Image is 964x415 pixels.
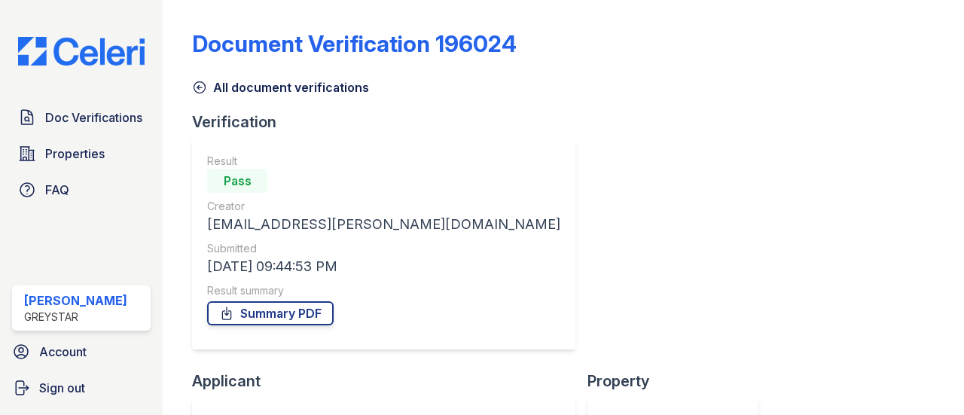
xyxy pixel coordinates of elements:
[192,111,587,133] div: Verification
[207,256,560,277] div: [DATE] 09:44:53 PM
[45,181,69,199] span: FAQ
[6,337,157,367] a: Account
[207,169,267,193] div: Pass
[192,30,517,57] div: Document Verification 196024
[39,343,87,361] span: Account
[207,214,560,235] div: [EMAIL_ADDRESS][PERSON_NAME][DOMAIN_NAME]
[207,154,560,169] div: Result
[207,283,560,298] div: Result summary
[6,373,157,403] a: Sign out
[192,78,369,96] a: All document verifications
[45,108,142,127] span: Doc Verifications
[39,379,85,397] span: Sign out
[6,37,157,66] img: CE_Logo_Blue-a8612792a0a2168367f1c8372b55b34899dd931a85d93a1a3d3e32e68fde9ad4.png
[12,102,151,133] a: Doc Verifications
[12,175,151,205] a: FAQ
[45,145,105,163] span: Properties
[207,301,334,325] a: Summary PDF
[207,241,560,256] div: Submitted
[12,139,151,169] a: Properties
[587,371,770,392] div: Property
[24,310,127,325] div: Greystar
[207,199,560,214] div: Creator
[192,371,587,392] div: Applicant
[24,291,127,310] div: [PERSON_NAME]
